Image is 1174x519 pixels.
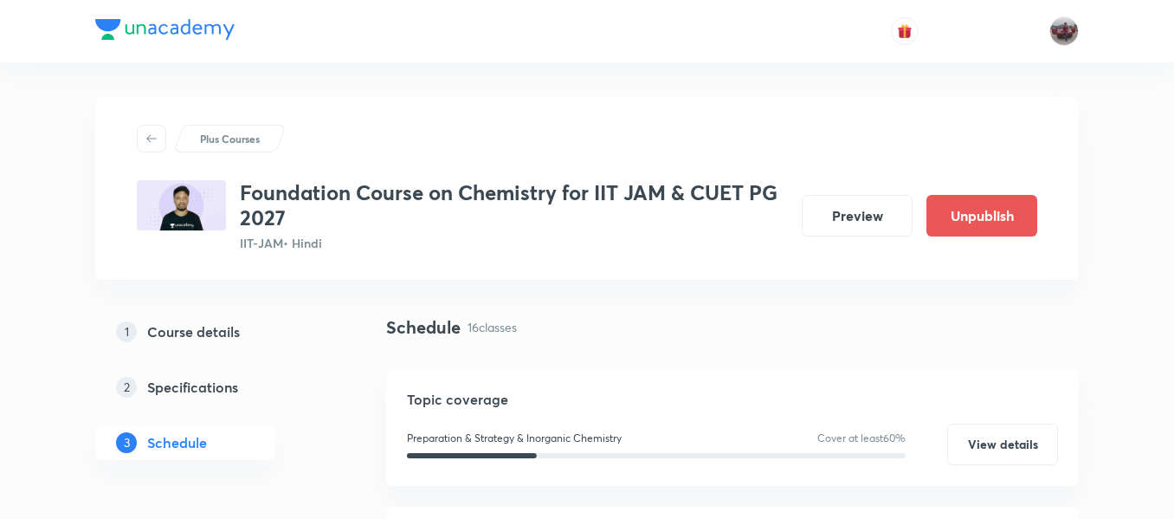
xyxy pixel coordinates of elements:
[116,377,137,398] p: 2
[407,389,1058,410] h5: Topic coverage
[116,432,137,453] p: 3
[802,195,913,237] button: Preview
[147,377,238,398] h5: Specifications
[240,180,788,230] h3: Foundation Course on Chemistry for IIT JAM & CUET PG 2027
[95,315,331,349] a: 1Course details
[95,19,235,44] a: Company Logo
[891,17,919,45] button: avatar
[95,19,235,40] img: Company Logo
[468,318,517,336] p: 16 classes
[200,131,260,146] p: Plus Courses
[137,180,226,230] img: 5D594B97-D5AC-4F50-81D0-F60960A19225_plus.png
[817,431,906,446] p: Cover at least 60 %
[240,234,788,252] p: IIT-JAM • Hindi
[407,431,622,446] p: Preparation & Strategy & Inorganic Chemistry
[386,315,461,341] h4: Schedule
[1049,16,1079,46] img: amirhussain Hussain
[897,23,913,39] img: avatar
[95,370,331,405] a: 2Specifications
[147,432,207,453] h5: Schedule
[947,424,1058,465] button: View details
[926,195,1037,237] button: Unpublish
[116,321,137,342] p: 1
[147,321,240,342] h5: Course details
